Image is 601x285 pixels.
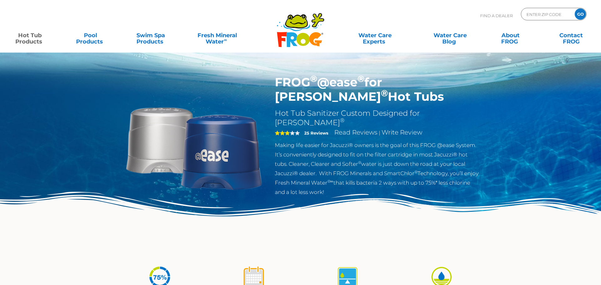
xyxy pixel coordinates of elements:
[188,29,247,42] a: Fresh MineralWater∞
[224,37,227,42] sup: ∞
[382,129,422,136] a: Write Review
[275,130,290,135] span: 3
[122,75,265,218] img: Sundance-cartridges-2.png
[275,75,479,104] h1: FROG @ease for [PERSON_NAME] Hot Tubs
[357,73,364,84] sup: ®
[327,179,333,184] sup: ®∞
[381,88,388,99] sup: ®
[414,170,418,174] sup: ®
[127,29,174,42] a: Swim SpaProducts
[480,8,513,23] p: Find A Dealer
[575,8,586,20] input: GO
[275,109,479,127] h2: Hot Tub Sanitizer Custom Designed for [PERSON_NAME]
[6,29,53,42] a: Hot TubProducts
[275,140,479,197] p: Making life easier for Jacuzzi® owners is the goal of this FROG @ease System. It’s conveniently d...
[358,160,361,165] sup: ®
[526,10,568,19] input: Zip Code Form
[548,29,595,42] a: ContactFROG
[379,130,380,136] span: |
[336,29,413,42] a: Water CareExperts
[487,29,534,42] a: AboutFROG
[67,29,114,42] a: PoolProducts
[334,129,378,136] a: Read Reviews
[340,117,345,124] sup: ®
[304,130,328,135] strong: 25 Reviews
[310,73,317,84] sup: ®
[427,29,474,42] a: Water CareBlog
